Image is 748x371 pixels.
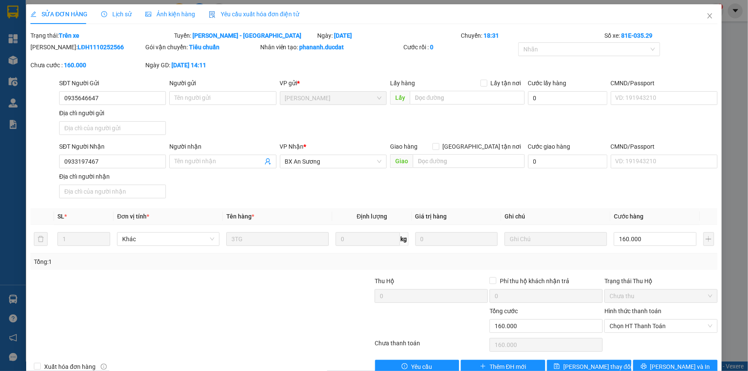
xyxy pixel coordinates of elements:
[280,78,387,88] div: VP gửi
[101,11,107,17] span: clock-circle
[641,363,647,370] span: printer
[59,78,166,88] div: SĐT Người Gửi
[484,32,499,39] b: 18:31
[611,142,718,151] div: CMND/Passport
[413,154,525,168] input: Dọc đường
[390,91,410,105] span: Lấy
[501,208,610,225] th: Ghi chú
[57,213,64,220] span: SL
[145,42,258,52] div: Gói vận chuyển:
[34,257,289,266] div: Tổng: 1
[30,11,87,18] span: SỬA ĐƠN HÀNG
[171,62,206,69] b: [DATE] 14:11
[375,278,394,284] span: Thu Hộ
[621,32,652,39] b: 81E-035.29
[402,363,408,370] span: exclamation-circle
[390,143,418,150] span: Giao hàng
[145,11,151,17] span: picture
[280,143,304,150] span: VP Nhận
[59,185,166,198] input: Địa chỉ của người nhận
[145,60,258,70] div: Ngày GD:
[30,31,173,40] div: Trạng thái:
[169,78,276,88] div: Người gửi
[415,213,447,220] span: Giá trị hàng
[192,32,301,39] b: [PERSON_NAME] - [GEOGRAPHIC_DATA]
[480,363,486,370] span: plus
[59,142,166,151] div: SĐT Người Nhận
[285,155,382,168] span: BX An Sương
[604,276,718,286] div: Trạng thái Thu Hộ
[260,42,402,52] div: Nhân viên tạo:
[496,276,573,286] span: Phí thu hộ khách nhận trả
[528,155,607,168] input: Cước giao hàng
[334,32,352,39] b: [DATE]
[209,11,216,18] img: icon
[528,143,571,150] label: Cước giao hàng
[226,213,254,220] span: Tên hàng
[30,60,144,70] div: Chưa cước :
[490,308,518,314] span: Tổng cước
[117,213,149,220] span: Đơn vị tính
[390,80,415,87] span: Lấy hàng
[410,91,525,105] input: Dọc đường
[611,78,718,88] div: CMND/Passport
[604,308,661,314] label: Hình thức thanh toán
[554,363,560,370] span: save
[169,142,276,151] div: Người nhận
[189,44,219,51] b: Tiêu chuẩn
[59,172,166,181] div: Địa chỉ người nhận
[610,320,712,332] span: Chọn HT Thanh Toán
[300,44,344,51] b: phananh.ducdat
[101,364,107,370] span: info-circle
[34,232,48,246] button: delete
[209,11,299,18] span: Yêu cầu xuất hóa đơn điện tử
[317,31,460,40] div: Ngày:
[78,44,124,51] b: LĐH1110252566
[30,42,144,52] div: [PERSON_NAME]:
[101,11,132,18] span: Lịch sử
[59,32,79,39] b: Trên xe
[59,121,166,135] input: Địa chỉ của người gửi
[430,44,433,51] b: 0
[173,31,317,40] div: Tuyến:
[505,232,607,246] input: Ghi Chú
[64,62,86,69] b: 160.000
[122,233,214,245] span: Khác
[610,290,712,302] span: Chưa thu
[30,11,36,17] span: edit
[145,11,195,18] span: Ảnh kiện hàng
[439,142,525,151] span: [GEOGRAPHIC_DATA] tận nơi
[264,158,271,165] span: user-add
[226,232,329,246] input: VD: Bàn, Ghế
[604,31,718,40] div: Số xe:
[528,80,567,87] label: Cước lấy hàng
[415,232,498,246] input: 0
[400,232,409,246] span: kg
[614,213,643,220] span: Cước hàng
[357,213,387,220] span: Định lượng
[460,31,604,40] div: Chuyến:
[390,154,413,168] span: Giao
[374,338,489,353] div: Chưa thanh toán
[59,108,166,118] div: Địa chỉ người gửi
[703,232,714,246] button: plus
[487,78,525,88] span: Lấy tận nơi
[528,91,607,105] input: Cước lấy hàng
[403,42,517,52] div: Cước rồi :
[706,12,713,19] span: close
[698,4,722,28] button: Close
[285,92,382,105] span: Lê Đại Hành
